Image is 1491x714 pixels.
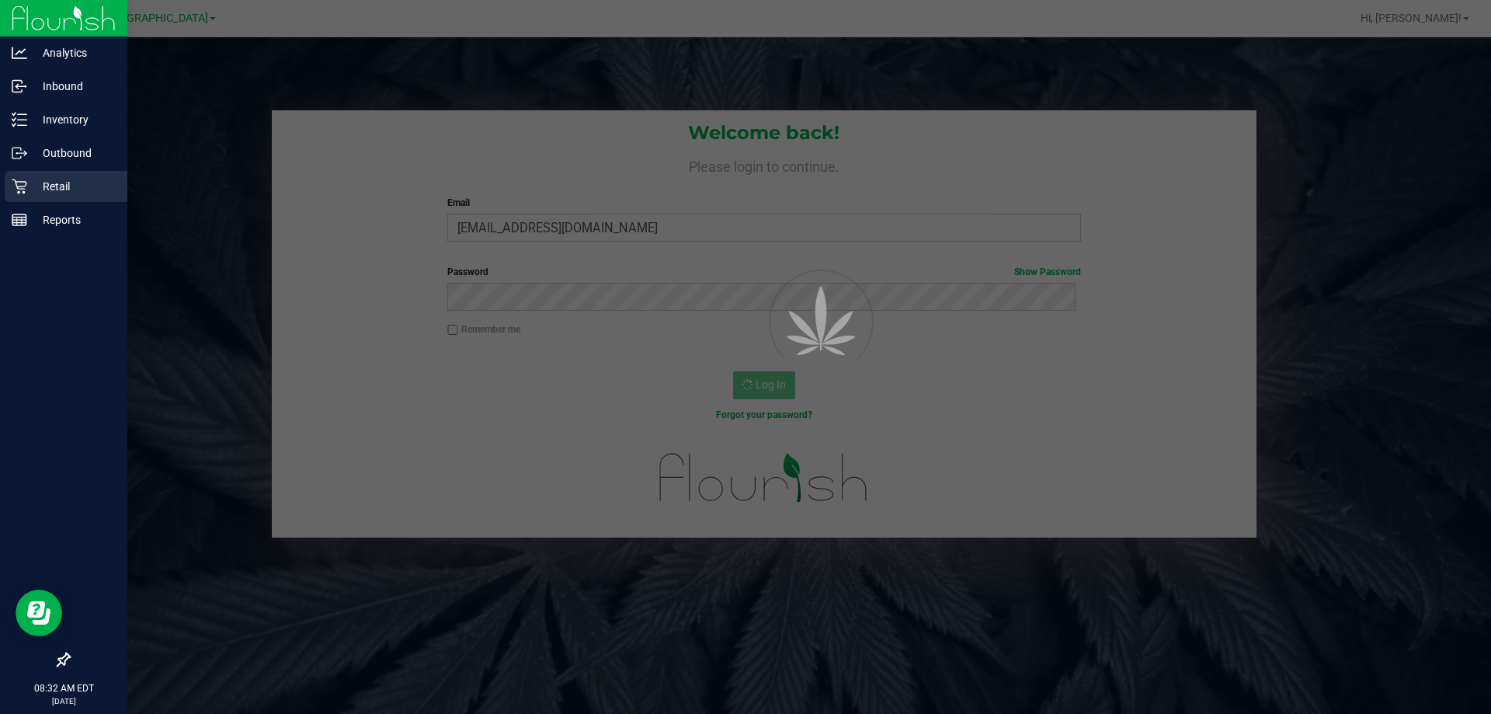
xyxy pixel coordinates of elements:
inline-svg: Inventory [12,112,27,127]
p: Reports [27,211,120,229]
p: Retail [27,177,120,196]
p: Inventory [27,110,120,129]
p: Inbound [27,77,120,96]
p: 08:32 AM EDT [7,681,120,695]
inline-svg: Outbound [12,145,27,161]
p: Outbound [27,144,120,162]
inline-svg: Reports [12,212,27,228]
p: Analytics [27,44,120,62]
inline-svg: Inbound [12,78,27,94]
iframe: Resource center [16,590,62,636]
inline-svg: Analytics [12,45,27,61]
p: [DATE] [7,695,120,707]
inline-svg: Retail [12,179,27,194]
